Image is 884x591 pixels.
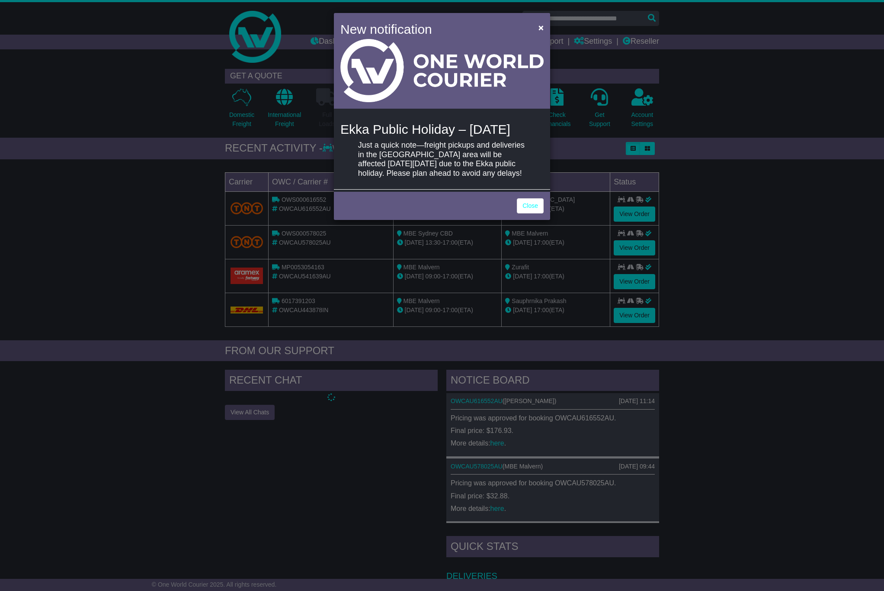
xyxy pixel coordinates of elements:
button: Close [534,19,548,36]
p: Just a quick note—freight pickups and deliveries in the [GEOGRAPHIC_DATA] area will be affected [... [358,141,526,178]
a: Close [517,198,544,213]
h4: Ekka Public Holiday – [DATE] [340,122,544,136]
h4: New notification [340,19,526,39]
img: Light [340,39,544,102]
span: × [538,23,544,32]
